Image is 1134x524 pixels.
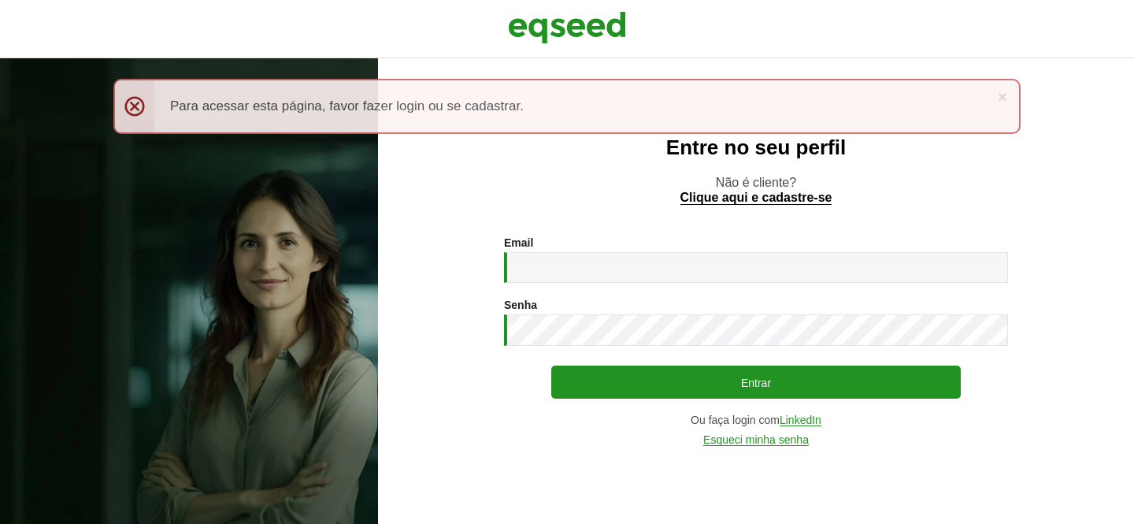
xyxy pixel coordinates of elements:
a: LinkedIn [780,414,821,426]
p: Não é cliente? [409,175,1102,205]
a: × [998,88,1007,105]
div: Para acessar esta página, favor fazer login ou se cadastrar. [113,79,1021,134]
label: Email [504,237,533,248]
h2: Entre no seu perfil [409,136,1102,159]
img: EqSeed Logo [508,8,626,47]
a: Clique aqui e cadastre-se [680,191,832,205]
button: Entrar [551,366,961,399]
div: Ou faça login com [504,414,1008,426]
label: Senha [504,299,537,310]
a: Esqueci minha senha [703,434,809,446]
